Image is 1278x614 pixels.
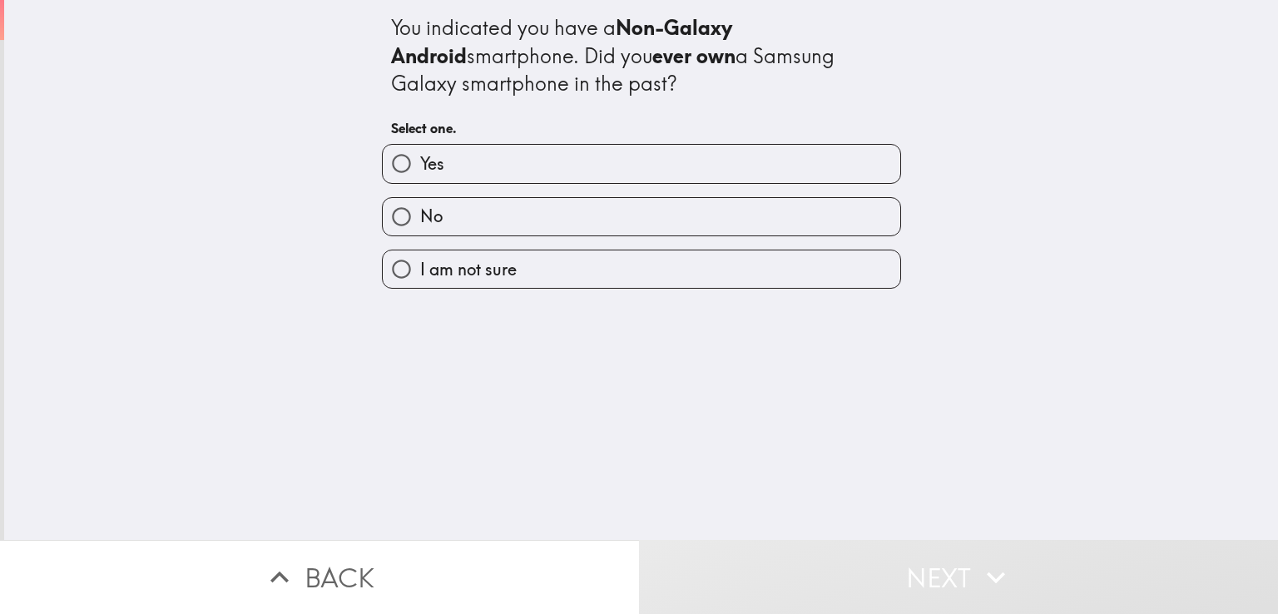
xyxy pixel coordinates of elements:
div: You indicated you have a smartphone. Did you a Samsung Galaxy smartphone in the past? [391,14,892,98]
button: Next [639,540,1278,614]
b: Non-Galaxy Android [391,15,737,68]
b: ever own [652,43,736,68]
button: Yes [383,145,900,182]
span: Yes [420,152,444,176]
span: I am not sure [420,258,517,281]
button: No [383,198,900,235]
span: No [420,205,443,228]
h6: Select one. [391,119,892,137]
button: I am not sure [383,250,900,288]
